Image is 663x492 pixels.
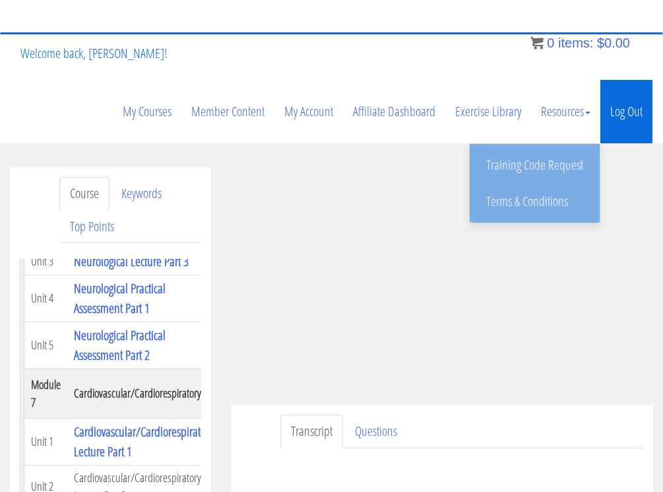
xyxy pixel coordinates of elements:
td: Unit 3 [24,248,68,275]
img: icon11.png [530,36,544,50]
a: Exercise Library [445,80,531,143]
span: $ [597,36,604,50]
th: Module 7 [24,369,68,418]
th: Cardiovascular/Cardiorespiratory [67,369,220,418]
a: Keywords [111,177,172,211]
a: Affiliate Dashboard [343,80,445,143]
span: 0 [547,36,554,50]
a: My Account [274,80,343,143]
p: Welcome back, [PERSON_NAME]! [11,27,177,80]
span: items: [558,36,593,50]
a: My Courses [113,80,181,143]
a: Neurological Practical Assessment Part 1 [74,279,166,317]
a: Top Points [59,210,125,244]
a: Terms & Conditions [473,190,596,213]
a: Transcript [280,415,343,448]
a: Training Code Request [473,154,596,177]
td: Unit 5 [24,322,68,369]
a: Log Out [600,80,652,143]
a: Neurological Lecture Part 3 [74,252,189,270]
a: Resources [531,80,600,143]
a: Course [59,177,110,211]
a: Neurological Practical Assessment Part 2 [74,326,166,364]
a: 0 items: $0.00 [530,36,630,50]
a: Questions [344,415,408,448]
td: Unit 4 [24,275,68,322]
a: Cardiovascular/Cardiorespiratory Lecture Part 1 [74,423,213,460]
bdi: 0.00 [597,36,630,50]
td: Unit 1 [24,418,68,465]
a: Member Content [181,80,274,143]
